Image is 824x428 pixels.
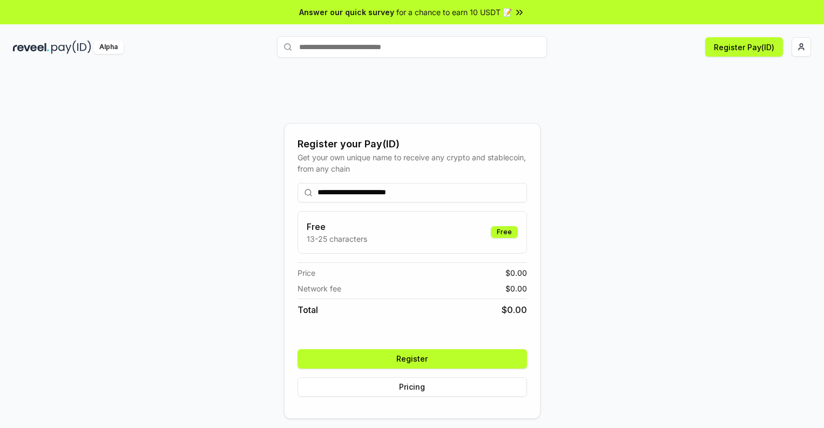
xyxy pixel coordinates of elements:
[298,377,527,397] button: Pricing
[298,349,527,369] button: Register
[93,40,124,54] div: Alpha
[505,283,527,294] span: $ 0.00
[299,6,394,18] span: Answer our quick survey
[298,267,315,278] span: Price
[505,267,527,278] span: $ 0.00
[396,6,512,18] span: for a chance to earn 10 USDT 📝
[298,303,318,316] span: Total
[298,137,527,152] div: Register your Pay(ID)
[13,40,49,54] img: reveel_dark
[298,283,341,294] span: Network fee
[307,220,367,233] h3: Free
[502,303,527,316] span: $ 0.00
[298,152,527,174] div: Get your own unique name to receive any crypto and stablecoin, from any chain
[705,37,783,57] button: Register Pay(ID)
[307,233,367,244] p: 13-25 characters
[51,40,91,54] img: pay_id
[491,226,518,238] div: Free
